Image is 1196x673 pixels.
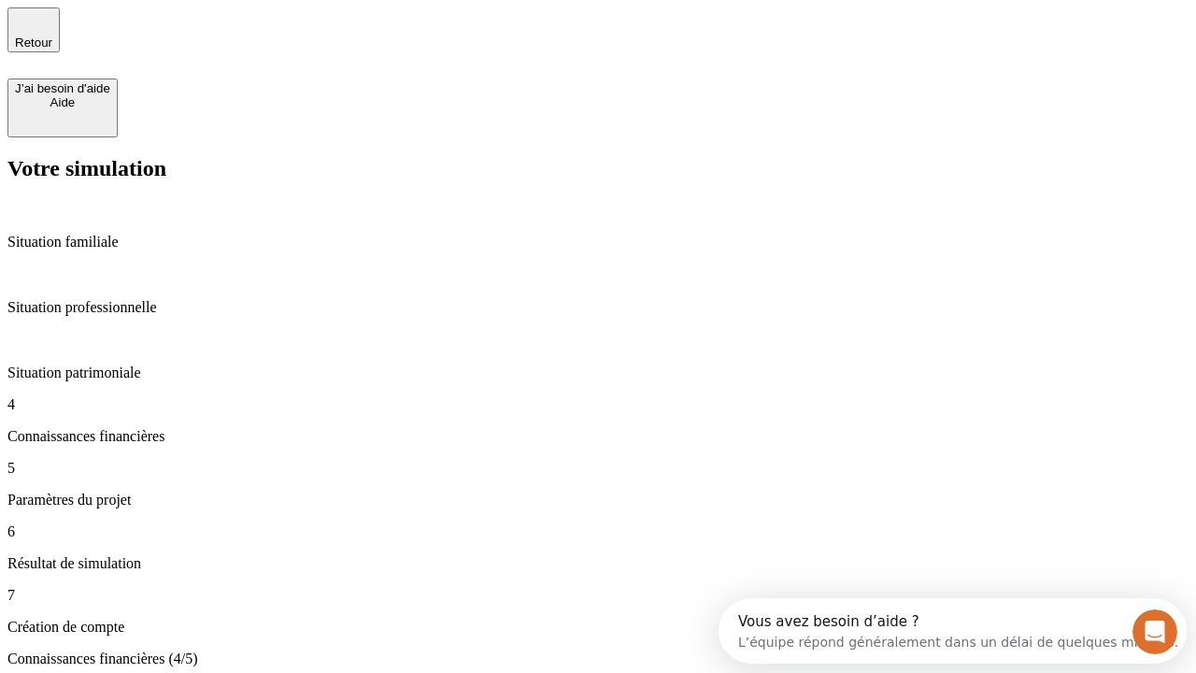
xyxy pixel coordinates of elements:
[7,555,1189,572] p: Résultat de simulation
[719,598,1187,664] iframe: Intercom live chat discovery launcher
[7,79,118,137] button: J’ai besoin d'aideAide
[15,95,110,109] div: Aide
[15,81,110,95] div: J’ai besoin d'aide
[20,16,460,31] div: Vous avez besoin d’aide ?
[7,396,1189,413] p: 4
[7,587,1189,604] p: 7
[7,460,1189,477] p: 5
[7,651,1189,667] p: Connaissances financières (4/5)
[1132,609,1177,654] iframe: Intercom live chat
[20,31,460,50] div: L’équipe répond généralement dans un délai de quelques minutes.
[7,156,1189,181] h2: Votre simulation
[7,523,1189,540] p: 6
[7,492,1189,508] p: Paramètres du projet
[7,428,1189,445] p: Connaissances financières
[7,619,1189,636] p: Création de compte
[7,7,515,59] div: Ouvrir le Messenger Intercom
[7,234,1189,251] p: Situation familiale
[7,299,1189,316] p: Situation professionnelle
[15,36,52,50] span: Retour
[7,7,60,52] button: Retour
[7,365,1189,381] p: Situation patrimoniale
